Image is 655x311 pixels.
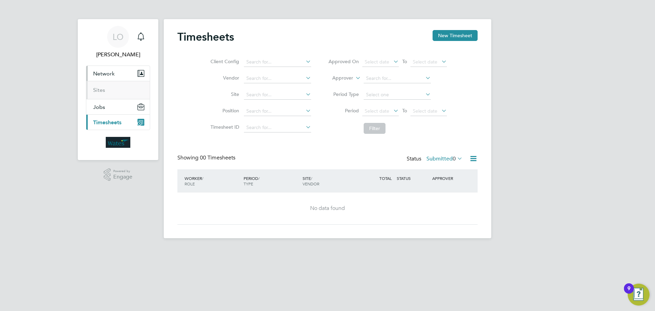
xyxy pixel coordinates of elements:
[93,104,105,110] span: Jobs
[364,74,431,83] input: Search for...
[400,106,409,115] span: To
[184,205,471,212] div: No data found
[177,30,234,44] h2: Timesheets
[208,58,239,65] label: Client Config
[113,174,132,180] span: Engage
[242,172,301,190] div: PERIOD
[431,172,466,184] div: APPROVER
[202,175,203,181] span: /
[185,181,195,186] span: ROLE
[86,115,150,130] button: Timesheets
[93,70,115,77] span: Network
[311,175,312,181] span: /
[208,75,239,81] label: Vendor
[177,154,237,161] div: Showing
[208,124,239,130] label: Timesheet ID
[86,26,150,59] a: LO[PERSON_NAME]
[400,57,409,66] span: To
[244,107,311,116] input: Search for...
[407,154,464,164] div: Status
[104,168,133,181] a: Powered byEngage
[86,66,150,81] button: Network
[200,154,235,161] span: 00 Timesheets
[78,19,158,160] nav: Main navigation
[328,58,359,65] label: Approved On
[365,108,389,114] span: Select date
[208,108,239,114] label: Position
[364,123,385,134] button: Filter
[244,57,311,67] input: Search for...
[113,168,132,174] span: Powered by
[303,181,319,186] span: VENDOR
[379,175,392,181] span: TOTAL
[328,91,359,97] label: Period Type
[395,172,431,184] div: STATUS
[413,108,437,114] span: Select date
[208,91,239,97] label: Site
[258,175,260,181] span: /
[93,87,105,93] a: Sites
[301,172,360,190] div: SITE
[426,155,463,162] label: Submitted
[365,59,389,65] span: Select date
[244,90,311,100] input: Search for...
[106,137,130,148] img: wates-logo-retina.png
[364,90,431,100] input: Select one
[244,181,253,186] span: TYPE
[328,108,359,114] label: Period
[413,59,437,65] span: Select date
[244,74,311,83] input: Search for...
[86,99,150,114] button: Jobs
[628,284,650,306] button: Open Resource Center, 9 new notifications
[627,288,630,297] div: 9
[322,75,353,82] label: Approver
[93,119,121,126] span: Timesheets
[183,172,242,190] div: WORKER
[86,51,150,59] span: Lee O'brien
[244,123,311,132] input: Search for...
[86,81,150,99] div: Network
[433,30,478,41] button: New Timesheet
[86,137,150,148] a: Go to home page
[453,155,456,162] span: 0
[113,32,123,41] span: LO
